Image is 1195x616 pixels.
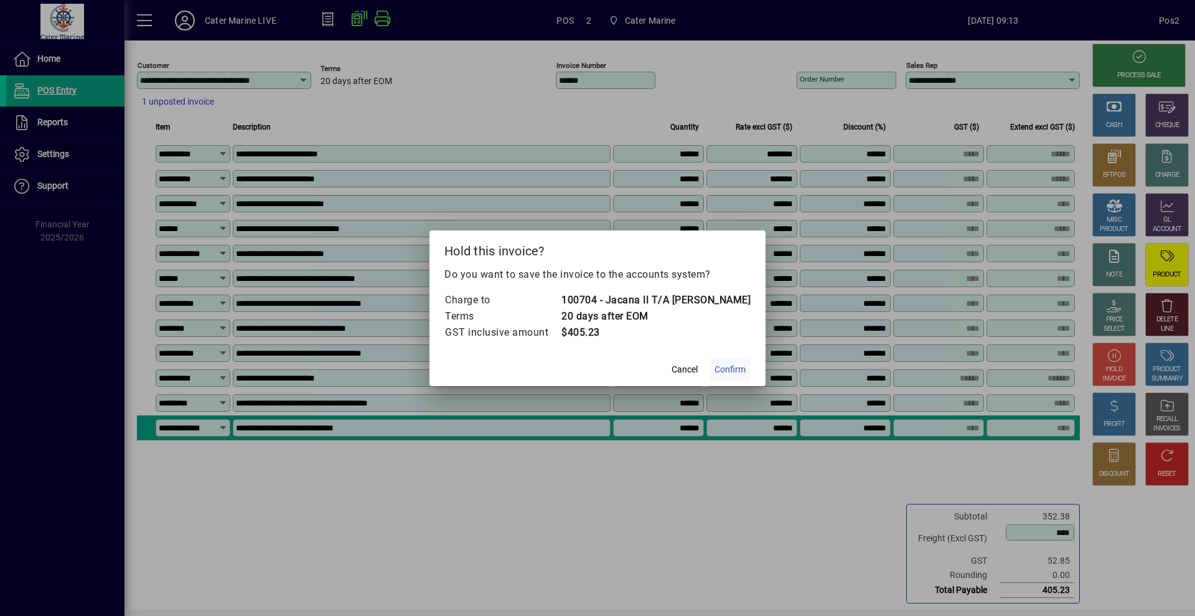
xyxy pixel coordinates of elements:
td: 100704 - Jacana II T/A [PERSON_NAME] [561,292,751,308]
td: GST inclusive amount [444,325,561,341]
p: Do you want to save the invoice to the accounts system? [444,267,751,282]
td: $405.23 [561,325,751,341]
h2: Hold this invoice? [429,230,766,267]
button: Confirm [710,359,751,381]
td: 20 days after EOM [561,308,751,325]
button: Cancel [665,359,705,381]
span: Cancel [672,363,698,376]
span: Confirm [715,363,746,376]
td: Terms [444,308,561,325]
td: Charge to [444,292,561,308]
